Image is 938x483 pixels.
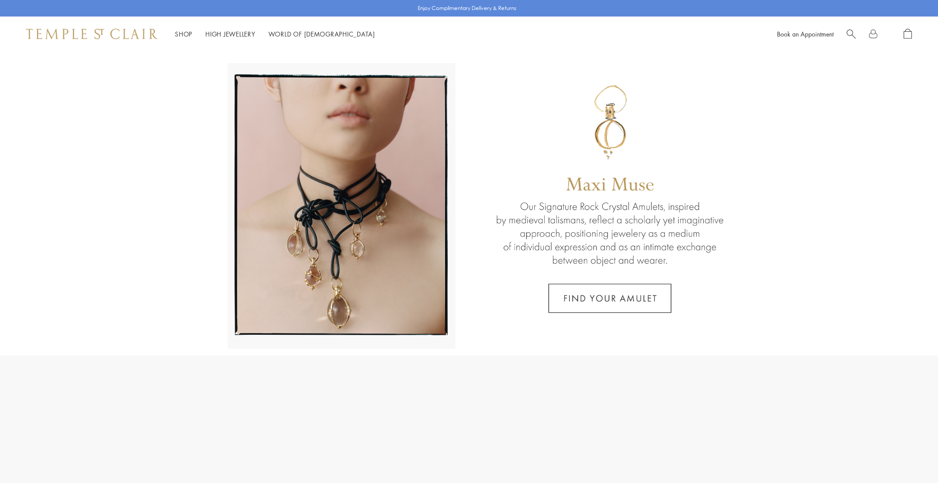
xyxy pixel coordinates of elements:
[26,29,157,39] img: Temple St. Clair
[205,30,255,38] a: High JewelleryHigh Jewellery
[268,30,375,38] a: World of [DEMOGRAPHIC_DATA]World of [DEMOGRAPHIC_DATA]
[904,29,912,40] a: Open Shopping Bag
[777,30,834,38] a: Book an Appointment
[847,29,856,40] a: Search
[175,30,192,38] a: ShopShop
[175,29,375,40] nav: Main navigation
[418,4,516,13] p: Enjoy Complimentary Delivery & Returns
